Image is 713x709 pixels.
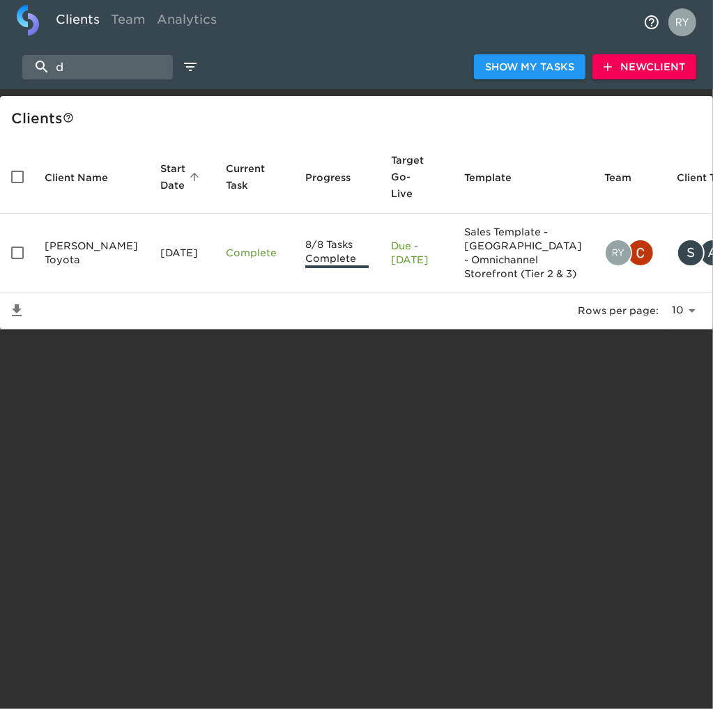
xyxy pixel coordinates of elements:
td: 8/8 Tasks Complete [294,214,380,293]
div: ryan.dale@roadster.com, christopher.mccarthy@roadster.com [604,239,654,267]
p: Complete [226,246,283,260]
img: christopher.mccarthy@roadster.com [628,240,653,265]
a: Clients [50,5,105,39]
span: This is the next Task in this Hub that should be completed [226,160,265,194]
img: logo [17,5,39,36]
span: Client Name [45,169,126,186]
p: Rows per page: [578,304,659,318]
span: Progress [305,169,369,186]
a: Analytics [151,5,222,39]
span: Template [464,169,530,186]
button: NewClient [592,54,696,80]
select: rows per page [664,300,700,321]
span: Team [604,169,650,186]
a: Team [105,5,151,39]
span: Show My Tasks [485,59,574,76]
div: Client s [11,107,707,130]
span: Calculated based on the start date and the duration of all Tasks contained in this Hub. [391,152,424,202]
span: Start Date [160,160,204,194]
span: Target Go-Live [391,152,442,202]
svg: This is a list of all of your clients and clients shared with you [63,112,74,123]
img: ryan.dale@roadster.com [606,240,631,265]
button: edit [178,55,202,79]
td: [DATE] [149,214,215,293]
input: search [22,55,173,79]
span: Current Task [226,160,283,194]
td: [PERSON_NAME] Toyota [33,214,149,293]
td: Sales Template - [GEOGRAPHIC_DATA] - Omnichannel Storefront (Tier 2 & 3) [453,214,593,293]
button: notifications [635,6,668,39]
img: Profile [668,8,696,36]
p: Due - [DATE] [391,239,442,267]
button: Show My Tasks [474,54,585,80]
div: S [677,239,705,267]
span: New Client [604,59,685,76]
